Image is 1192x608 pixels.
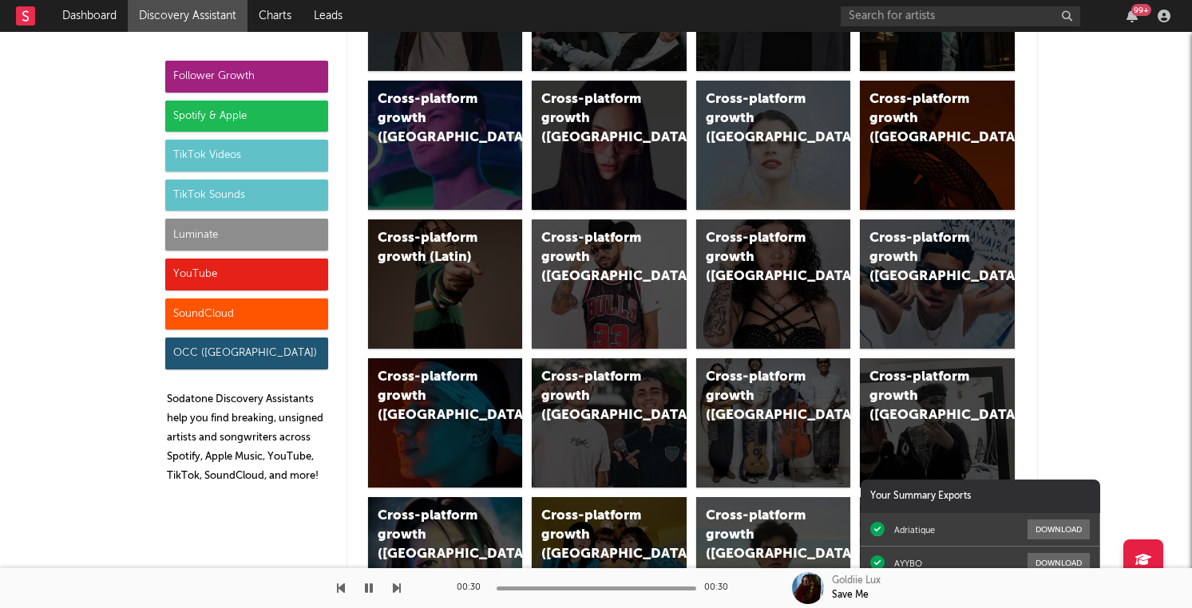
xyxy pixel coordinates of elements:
a: Cross-platform growth ([GEOGRAPHIC_DATA]) [860,358,1015,488]
div: Follower Growth [165,61,328,93]
button: Download [1028,553,1090,573]
div: Cross-platform growth ([GEOGRAPHIC_DATA]) [541,229,650,286]
a: Cross-platform growth ([GEOGRAPHIC_DATA]) [368,81,523,210]
a: Cross-platform growth ([GEOGRAPHIC_DATA]) [860,81,1015,210]
div: Cross-platform growth ([GEOGRAPHIC_DATA]) [378,507,486,564]
div: 00:30 [457,578,489,598]
a: Cross-platform growth (Latin) [368,219,523,349]
a: Cross-platform growth ([GEOGRAPHIC_DATA]) [696,81,851,210]
div: Cross-platform growth (Latin) [378,229,486,267]
div: AYYBO [894,558,922,569]
div: Cross-platform growth ([GEOGRAPHIC_DATA]) [869,368,978,425]
div: Luminate [165,219,328,251]
a: Cross-platform growth ([GEOGRAPHIC_DATA]) [696,219,851,349]
button: Download [1028,519,1090,539]
div: OCC ([GEOGRAPHIC_DATA]) [165,338,328,369]
div: TikTok Sounds [165,180,328,211]
div: Cross-platform growth ([GEOGRAPHIC_DATA]) [706,368,814,425]
div: Cross-platform growth ([GEOGRAPHIC_DATA]) [706,229,814,286]
div: Save Me [832,588,869,602]
div: 99 + [1131,4,1151,16]
div: Adriatique [894,524,935,535]
button: 99+ [1127,10,1138,22]
div: Cross-platform growth ([GEOGRAPHIC_DATA]) [541,90,650,148]
div: Spotify & Apple [165,101,328,132]
a: Cross-platform growth ([GEOGRAPHIC_DATA]) [532,81,687,210]
div: Your Summary Exports [861,480,1100,513]
div: 00:30 [704,578,736,598]
div: SoundCloud [165,298,328,330]
div: Cross-platform growth ([GEOGRAPHIC_DATA]) [869,90,978,148]
div: Cross-platform growth ([GEOGRAPHIC_DATA]) [541,368,650,425]
div: Cross-platform growth ([GEOGRAPHIC_DATA]) [706,90,814,148]
div: Cross-platform growth ([GEOGRAPHIC_DATA]) [869,229,978,286]
a: Cross-platform growth ([GEOGRAPHIC_DATA]) [532,219,687,349]
a: Cross-platform growth ([GEOGRAPHIC_DATA]) [696,358,851,488]
div: YouTube [165,259,328,290]
input: Search for artists [841,6,1080,26]
a: Cross-platform growth ([GEOGRAPHIC_DATA]) [368,358,523,488]
div: TikTok Videos [165,140,328,172]
a: Cross-platform growth ([GEOGRAPHIC_DATA]) [860,219,1015,349]
div: Goldiie Lux [832,574,881,588]
div: Cross-platform growth ([GEOGRAPHIC_DATA]) [541,507,650,564]
div: Cross-platform growth ([GEOGRAPHIC_DATA]) [706,507,814,564]
a: Cross-platform growth ([GEOGRAPHIC_DATA]) [532,358,687,488]
div: Cross-platform growth ([GEOGRAPHIC_DATA]) [378,90,486,148]
p: Sodatone Discovery Assistants help you find breaking, unsigned artists and songwriters across Spo... [167,390,328,486]
div: Cross-platform growth ([GEOGRAPHIC_DATA]) [378,368,486,425]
